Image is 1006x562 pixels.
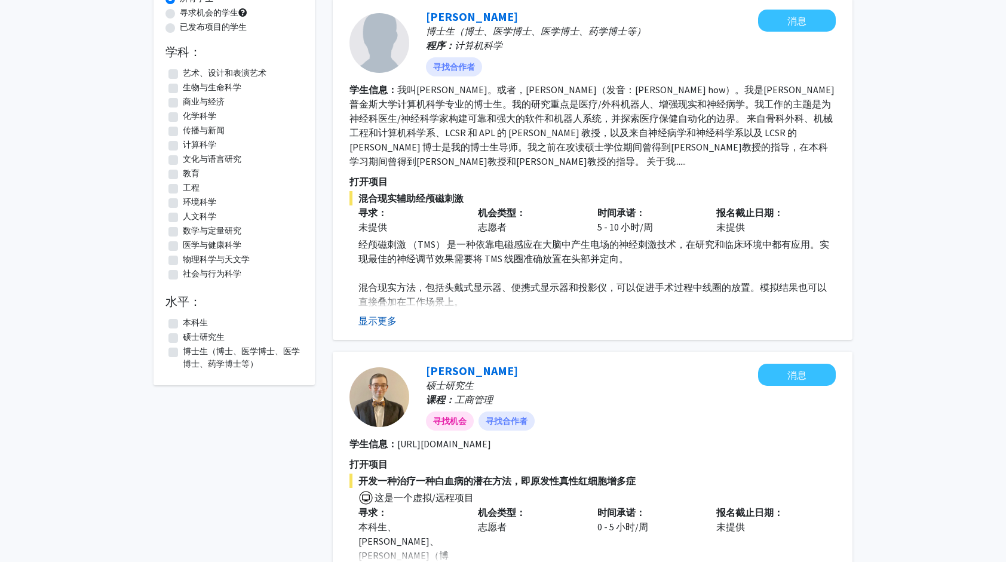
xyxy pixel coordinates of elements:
[165,294,303,309] h2: 水平：
[183,182,200,193] font: 工程
[183,268,241,279] font: 社会与行为科学
[397,438,491,450] fg-read-more: [URL][DOMAIN_NAME]
[758,364,836,386] button: 留言：安德鲁·迈克尔森
[455,39,502,51] span: 计算机科学
[426,394,455,406] b: 课程：
[183,153,241,164] font: 文化与语言研究
[358,505,460,520] p: 寻求：
[433,415,467,428] font: 寻找机会
[433,61,475,73] font: 寻找合作者
[716,221,745,233] font: 未提供
[183,346,300,369] font: 博士生（博士、医学博士、医学博士、药学博士等）
[165,45,303,59] h2: 学科：
[9,508,51,553] iframe: Chat
[349,191,836,205] span: 混合现实辅助经颅磁刺激
[183,168,200,179] font: 教育
[373,492,474,503] span: 这是一个虚拟/远程项目
[597,221,653,233] font: 5 - 10 小时/周
[597,205,699,220] p: 时间承诺：
[426,363,518,378] a: [PERSON_NAME]
[358,280,836,309] p: 混合现实方法，包括头戴式显示器、便携式显示器和投影仪，可以促进手术过程中线圈的放置。模拟结果也可以直接叠加在工作场景上。
[183,211,216,222] font: 人文科学
[183,96,225,107] font: 商业与经济
[349,438,397,450] b: 学生信息：
[183,331,225,342] font: 硕士研究生
[349,176,388,188] span: 打开项目
[358,205,460,220] p: 寻求：
[486,415,527,428] font: 寻找合作者
[426,379,474,391] span: 硕士研究生
[183,317,208,328] font: 本科生
[758,10,836,32] button: 留言 刘奕豪
[180,21,247,33] label: 已发布项目的学生
[358,220,460,234] div: 未提供
[455,394,493,406] span: 工商管理
[716,505,818,520] p: 报名截止日期：
[183,67,266,78] font: 艺术、设计和表演艺术
[478,221,507,233] font: 志愿者
[597,521,648,533] font: 0 - 5 小时/周
[426,39,455,51] b: 程序：
[426,25,646,37] span: 博士生（博士、医学博士、医学博士、药学博士等）
[716,205,818,220] p: 报名截止日期：
[183,196,216,207] font: 环境科学
[183,254,250,265] font: 物理科学与天文学
[478,505,579,520] p: 机会类型：
[597,505,699,520] p: 时间承诺：
[349,458,388,470] span: 打开项目
[478,521,507,533] font: 志愿者
[716,521,745,533] font: 未提供
[426,9,518,24] a: [PERSON_NAME]
[349,84,397,96] b: 学生信息：
[180,7,238,19] label: 寻求机会的学生
[183,139,216,150] font: 计算科学
[358,314,397,328] button: 显示更多
[183,225,241,236] font: 数学与定量研究
[358,238,829,265] span: 经颅磁刺激 （TMS） 是一种依靠电磁感应在大脑中产生电场的神经刺激技术，在研究和临床环境中都有应用。实现最佳的神经调节效果需要将 TMS 线圈准确放置在头部并定向。
[349,474,836,488] span: 开发一种治疗一种白血病的潜在方法，即原发性真性红细胞增多症
[183,125,225,136] font: 传播与新闻
[478,205,579,220] p: 机会类型：
[349,84,835,167] fg-read-more: 我叫[PERSON_NAME]。或者，[PERSON_NAME]（发音：[PERSON_NAME] how）。我是[PERSON_NAME]普金斯大学计算机科学专业的博士生。我的研究重点是医疗/...
[183,110,216,121] font: 化学科学
[183,239,241,250] font: 医学与健康科学
[183,82,241,93] font: 生物与生命科学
